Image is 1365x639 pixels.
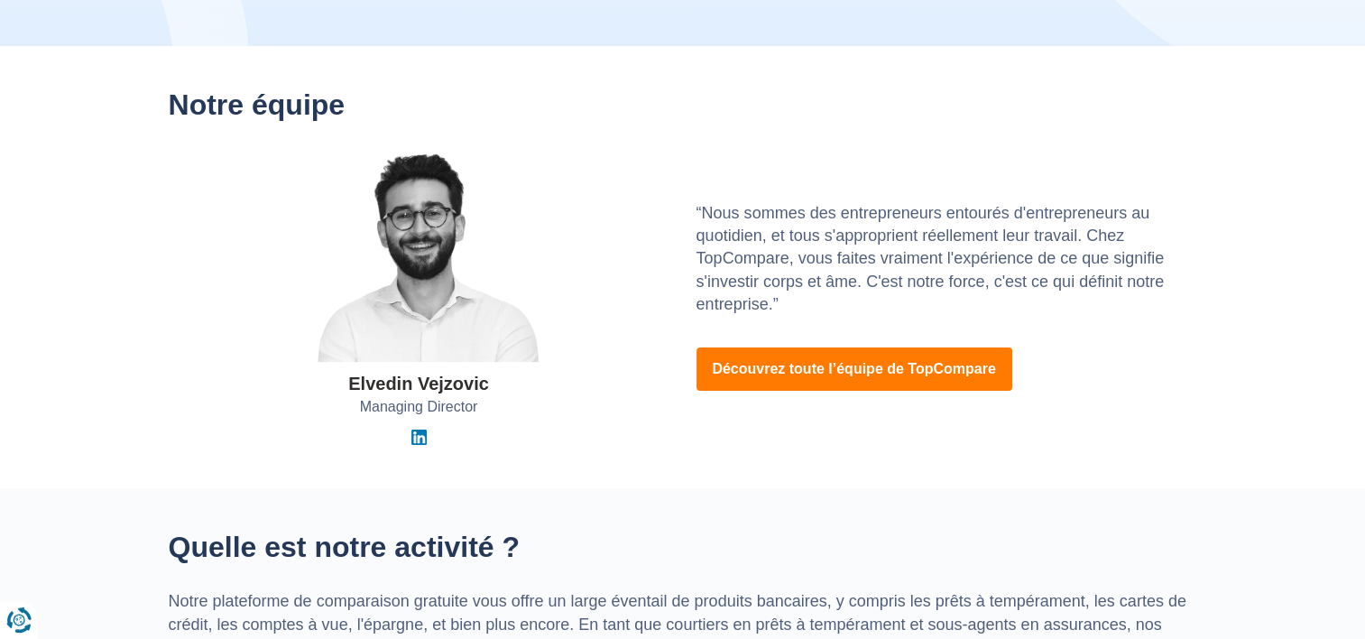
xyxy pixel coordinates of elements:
[411,430,427,445] img: Linkedin Elvedin Vejzovic
[348,371,489,397] div: Elvedin Vejzovic
[274,148,563,362] img: Elvedin Vejzovic
[169,532,1197,563] h2: Quelle est notre activité ?
[696,347,1012,391] a: Découvrez toute l’équipe de TopCompare
[696,202,1197,316] p: “Nous sommes des entrepreneurs entourés d'entrepreneurs au quotidien, et tous s'approprient réell...
[169,89,1197,121] h2: Notre équipe
[360,397,478,418] span: Managing Director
